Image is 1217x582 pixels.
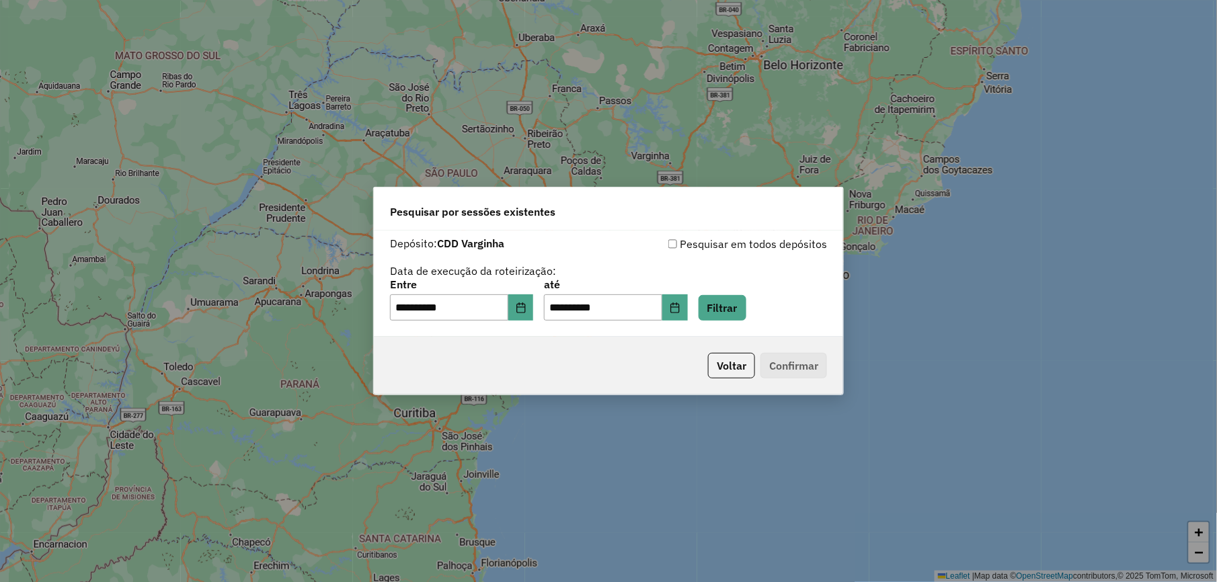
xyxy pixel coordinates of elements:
strong: CDD Varginha [437,237,504,250]
label: Depósito: [390,235,504,251]
label: Data de execução da roteirização: [390,263,556,279]
button: Choose Date [662,294,688,321]
div: Pesquisar em todos depósitos [608,236,827,252]
label: até [544,276,687,292]
button: Choose Date [508,294,534,321]
button: Voltar [708,353,755,378]
button: Filtrar [699,295,746,321]
span: Pesquisar por sessões existentes [390,204,555,220]
label: Entre [390,276,533,292]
